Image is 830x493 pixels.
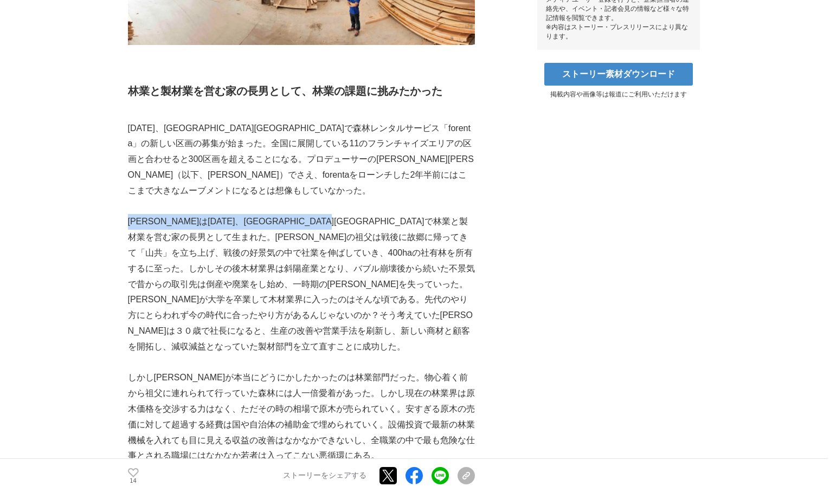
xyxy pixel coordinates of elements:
p: [DATE]、[GEOGRAPHIC_DATA][GEOGRAPHIC_DATA]で森林レンタルサービス「forenta」の新しい区画の募集が始まった。全国に展開している11のフランチャイズエリ... [128,121,475,199]
h2: 林業と製材業を営む家の長男として、林業の課題に挑みたかった [128,82,475,100]
p: ストーリーをシェアする [283,471,366,481]
p: [PERSON_NAME]は[DATE]、[GEOGRAPHIC_DATA][GEOGRAPHIC_DATA]で林業と製材業を営む家の長男として生まれた。[PERSON_NAME]の祖父は戦後に... [128,214,475,354]
p: 掲載内容や画像等は報道にご利用いただけます [537,90,700,99]
a: ストーリー素材ダウンロード [544,63,693,86]
p: しかし[PERSON_NAME]が本当にどうにかしたかったのは林業部門だった。物心着く前から祖父に連れられて行っていた森林には人一倍愛着があった。しかし現在の林業界は原木価格を交渉する力はなく、... [128,370,475,464]
p: 14 [128,478,139,484]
